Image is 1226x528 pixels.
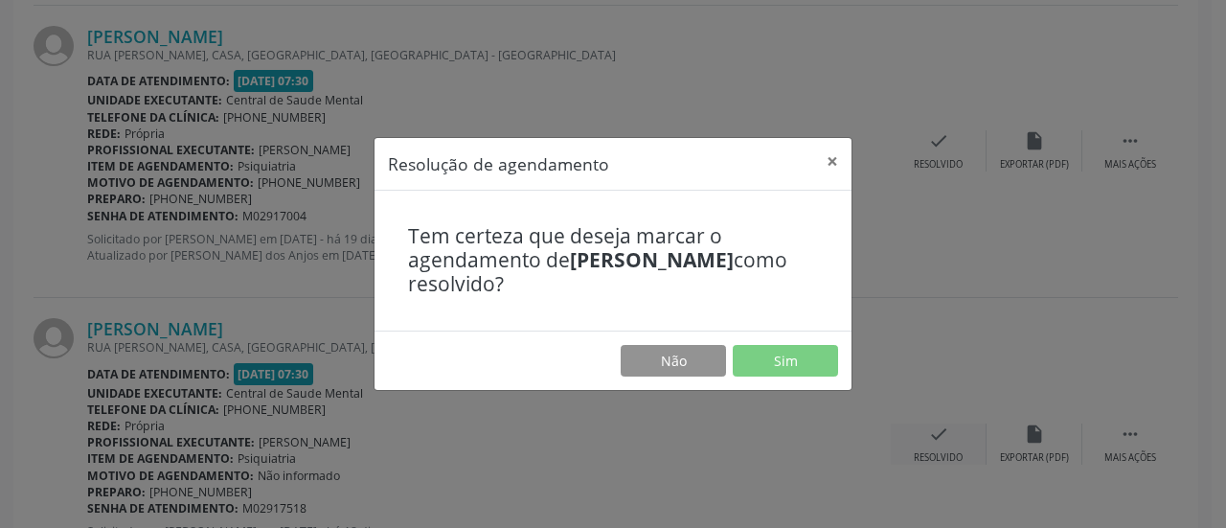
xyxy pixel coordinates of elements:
h5: Resolução de agendamento [388,151,609,176]
b: [PERSON_NAME] [570,246,734,273]
button: Não [621,345,726,378]
button: Close [813,138,851,185]
h4: Tem certeza que deseja marcar o agendamento de como resolvido? [408,224,818,297]
button: Sim [733,345,838,378]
